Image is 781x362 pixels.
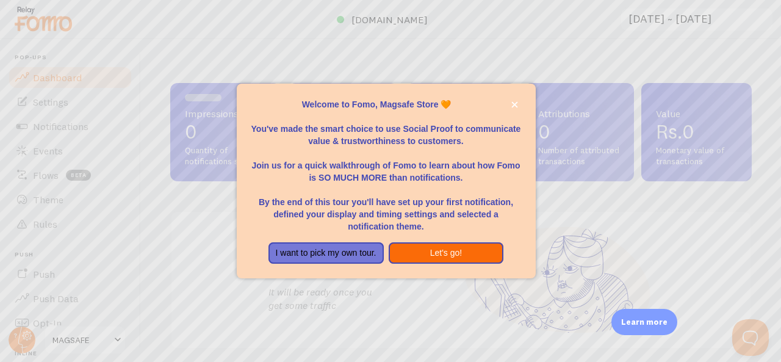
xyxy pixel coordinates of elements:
[621,316,668,328] p: Learn more
[611,309,677,335] div: Learn more
[268,242,384,264] button: I want to pick my own tour.
[251,110,521,147] p: You've made the smart choice to use Social Proof to communicate value & trustworthiness to custom...
[251,147,521,184] p: Join us for a quick walkthrough of Fomo to learn about how Fomo is SO MUCH MORE than notifications.
[251,184,521,233] p: By the end of this tour you'll have set up your first notification, defined your display and timi...
[251,98,521,110] p: Welcome to Fomo, Magsafe Store 🧡
[237,84,536,279] div: Welcome to Fomo, Magsafe Store 🧡You&amp;#39;ve made the smart choice to use Social Proof to commu...
[389,242,504,264] button: Let's go!
[508,98,521,111] button: close,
